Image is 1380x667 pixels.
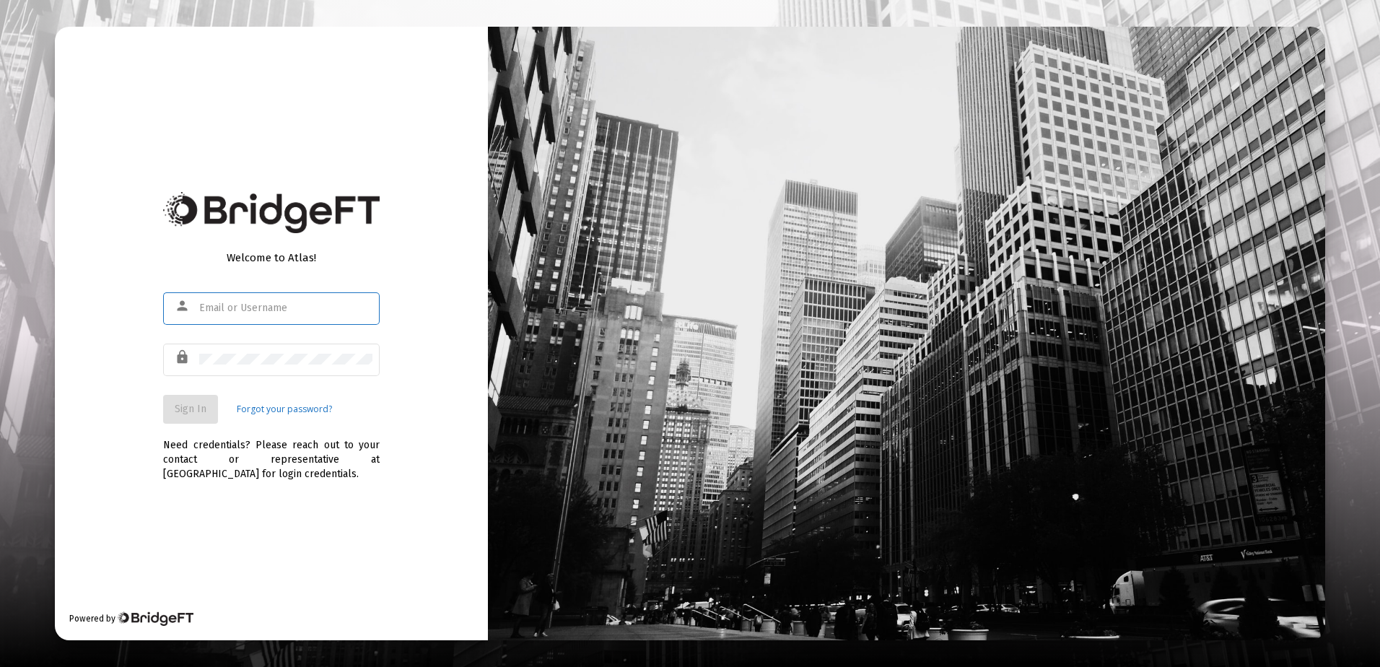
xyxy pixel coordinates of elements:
[163,250,380,265] div: Welcome to Atlas!
[199,302,372,314] input: Email or Username
[175,297,192,315] mat-icon: person
[175,349,192,366] mat-icon: lock
[163,192,380,233] img: Bridge Financial Technology Logo
[69,611,193,626] div: Powered by
[175,403,206,415] span: Sign In
[163,424,380,481] div: Need credentials? Please reach out to your contact or representative at [GEOGRAPHIC_DATA] for log...
[237,402,332,417] a: Forgot your password?
[163,395,218,424] button: Sign In
[117,611,193,626] img: Bridge Financial Technology Logo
